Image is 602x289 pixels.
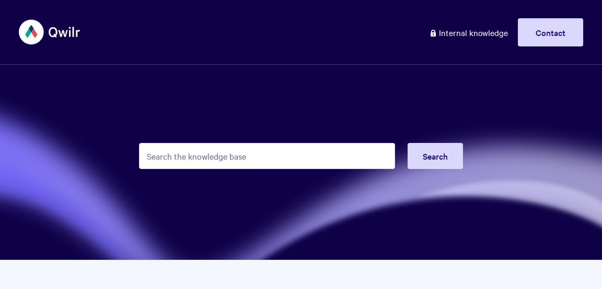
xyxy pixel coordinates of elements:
[19,13,81,52] img: Qwilr Help Center
[408,143,463,169] button: Search
[423,150,448,162] span: Search
[421,18,516,46] a: Internal knowledge
[518,18,583,46] a: Contact
[139,143,395,169] input: Search the knowledge base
